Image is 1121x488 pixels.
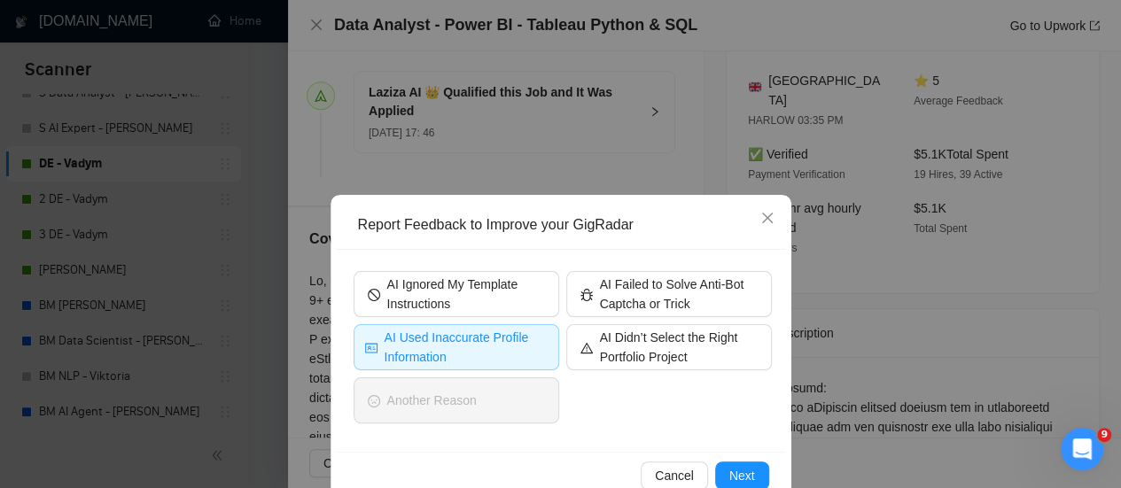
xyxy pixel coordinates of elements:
[566,324,772,370] button: warningAI Didn’t Select the Right Portfolio Project
[580,340,593,353] span: warning
[729,466,755,485] span: Next
[600,328,758,367] span: AI Didn’t Select the Right Portfolio Project
[358,215,776,235] div: Report Feedback to Improve your GigRadar
[385,328,548,367] span: AI Used Inaccurate Profile Information
[368,287,380,300] span: stop
[1061,428,1103,470] iframe: Intercom live chat
[1097,428,1111,442] span: 9
[354,377,559,423] button: frownAnother Reason
[387,275,545,314] span: AI Ignored My Template Instructions
[655,466,694,485] span: Cancel
[566,271,772,317] button: bugAI Failed to Solve Anti-Bot Captcha or Trick
[354,324,559,370] button: idcardAI Used Inaccurate Profile Information
[600,275,758,314] span: AI Failed to Solve Anti-Bot Captcha or Trick
[354,271,559,317] button: stopAI Ignored My Template Instructions
[760,211,775,225] span: close
[743,195,791,243] button: Close
[580,287,593,300] span: bug
[365,340,378,353] span: idcard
